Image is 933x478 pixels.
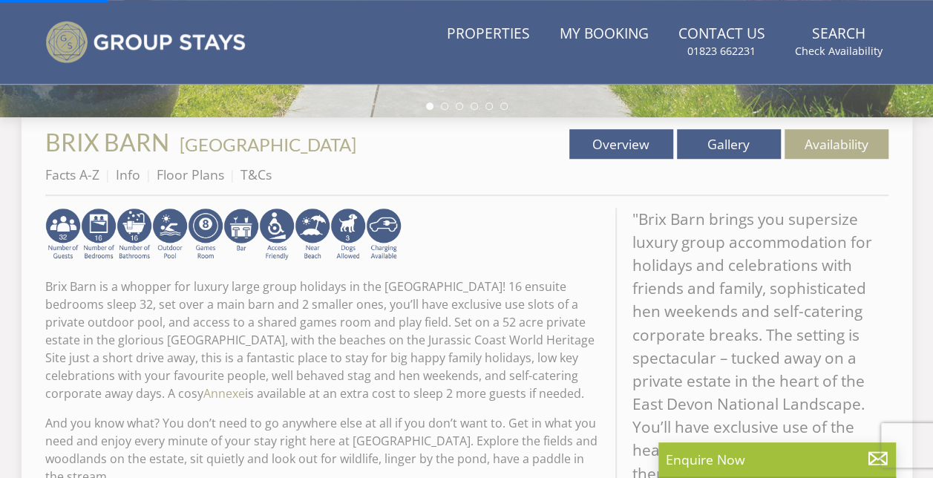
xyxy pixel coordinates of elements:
[45,21,246,63] img: Group Stays
[81,208,117,261] img: AD_4nXcixxTYL9EuIXaCyrpUwCDi1Rt-wFrzowDoTlatmSjHPSvKv9upydgBtRRW_zrFysMDh41dxbPNNFqn1KkX-4zPI4WS0...
[677,129,781,159] a: Gallery
[789,18,888,66] a: SearchCheck Availability
[117,208,152,261] img: AD_4nXch-4EJefY1GhM2DvwqmYBA_yj-vkJcblfpK-qQtubdImd40T1cwuqyXdC3n0WM_qTiUBjveRpszxXU4hJOOUL1QrkcI...
[569,129,673,159] a: Overview
[330,208,366,261] img: AD_4nXd-jT5hHNksAPWhJAIRxcx8XLXGdLx_6Uzm9NHovndzqQrDZpGlbnGCADDtZpqPUzV0ZgC6WJCnnG57WItrTqLb6w-_3...
[666,450,888,469] p: Enquire Now
[152,208,188,261] img: AD_4nXeOeoZYYFbcIrK8VJ-Yel_F5WZAmFlCetvuwxNgd48z_c1TdkEuosSEhAngu0V0Prru5JaX1W-iip4kcDOBRFkhAt4fK...
[554,18,655,51] a: My Booking
[45,128,174,157] a: BRIX BARN
[157,166,224,183] a: Floor Plans
[45,278,603,402] p: Brix Barn is a whopper for luxury large group holidays in the [GEOGRAPHIC_DATA]! 16 ensuite bedro...
[45,128,169,157] span: BRIX BARN
[223,208,259,261] img: AD_4nXeoESQrZGdLy00R98_kogwygo_PeSlIimS8SmfE5_YPERmXwKu8rsJULnYuMdgFHiEpzhh4OkqO_G8iXldKifRlISpq9...
[45,208,81,261] img: AD_4nXfhAsqp19rmco6MP9LjS5qmhNOHgEChExPDZ4_TaoASsKU6EOfMVF2c7cPiq2PCd_On2Nycx6NX3SIEbeqx8grUTHAsg...
[295,208,330,261] img: AD_4nXe7lJTbYb9d3pOukuYsm3GQOjQ0HANv8W51pVFfFFAC8dZrqJkVAnU455fekK_DxJuzpgZXdFqYqXRzTpVfWE95bX3Bz...
[203,385,245,402] a: Annexe
[366,208,402,261] img: AD_4nXcnT2OPG21WxYUhsl9q61n1KejP7Pk9ESVM9x9VetD-X_UXXoxAKaMRZGYNcSGiAsmGyKm0QlThER1osyFXNLmuYOVBV...
[240,166,272,183] a: T&Cs
[174,134,356,155] span: -
[180,134,356,155] a: [GEOGRAPHIC_DATA]
[188,208,223,261] img: AD_4nXdrZMsjcYNLGsKuA84hRzvIbesVCpXJ0qqnwZoX5ch9Zjv73tWe4fnFRs2gJ9dSiUubhZXckSJX_mqrZBmYExREIfryF...
[116,166,140,183] a: Info
[785,129,888,159] a: Availability
[795,44,883,59] small: Check Availability
[672,18,771,66] a: Contact Us01823 662231
[45,166,99,183] a: Facts A-Z
[259,208,295,261] img: AD_4nXe3VD57-M2p5iq4fHgs6WJFzKj8B0b3RcPFe5LKK9rgeZlFmFoaMJPsJOOJzc7Q6RMFEqsjIZ5qfEJu1txG3QLmI_2ZW...
[687,44,756,59] small: 01823 662231
[441,18,536,51] a: Properties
